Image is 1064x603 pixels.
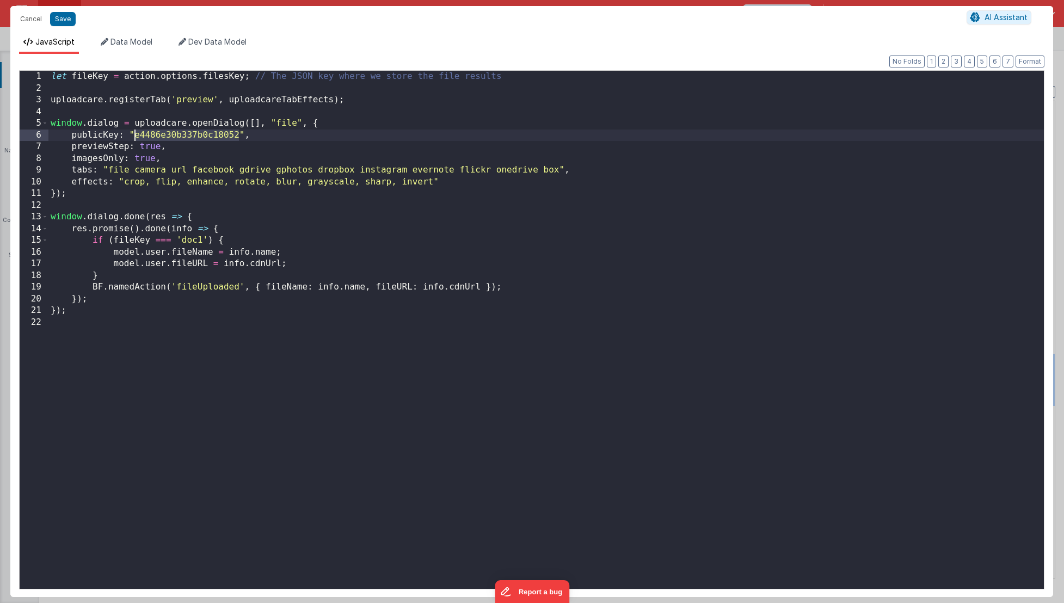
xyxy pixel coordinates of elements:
[20,317,48,329] div: 22
[20,94,48,106] div: 3
[20,293,48,305] div: 20
[20,270,48,282] div: 18
[977,56,987,67] button: 5
[20,118,48,130] div: 5
[20,200,48,212] div: 12
[20,176,48,188] div: 10
[964,56,975,67] button: 4
[50,12,76,26] button: Save
[35,37,75,46] span: JavaScript
[20,106,48,118] div: 4
[938,56,949,67] button: 2
[20,130,48,141] div: 6
[20,235,48,247] div: 15
[110,37,152,46] span: Data Model
[20,281,48,293] div: 19
[495,580,569,603] iframe: Marker.io feedback button
[1016,56,1044,67] button: Format
[20,305,48,317] div: 21
[20,71,48,83] div: 1
[927,56,936,67] button: 1
[20,211,48,223] div: 13
[985,13,1028,22] span: AI Assistant
[20,258,48,270] div: 17
[889,56,925,67] button: No Folds
[20,164,48,176] div: 9
[188,37,247,46] span: Dev Data Model
[20,223,48,235] div: 14
[20,141,48,153] div: 7
[967,10,1031,24] button: AI Assistant
[989,56,1000,67] button: 6
[20,188,48,200] div: 11
[20,83,48,95] div: 2
[20,247,48,259] div: 16
[20,153,48,165] div: 8
[15,11,47,27] button: Cancel
[1003,56,1013,67] button: 7
[951,56,962,67] button: 3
